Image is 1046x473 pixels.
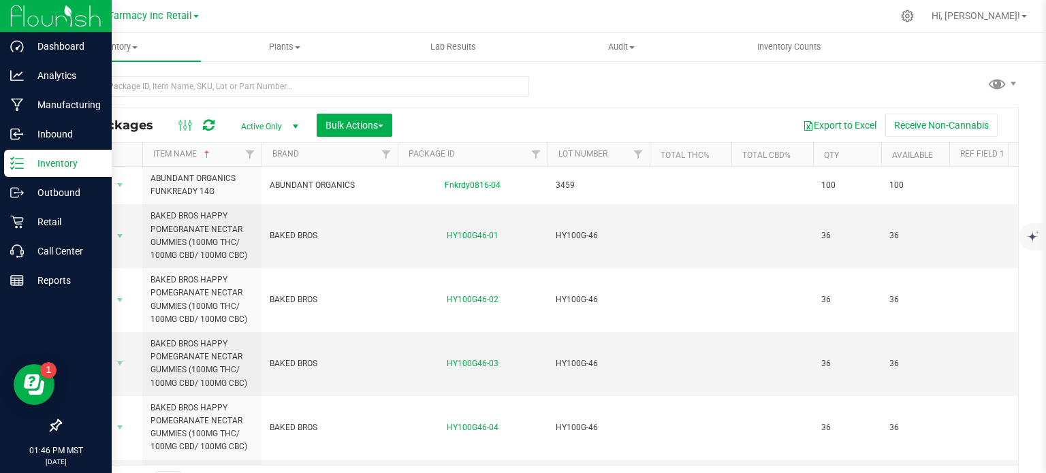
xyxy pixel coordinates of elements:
[932,10,1020,21] span: Hi, [PERSON_NAME]!
[892,150,933,160] a: Available
[40,362,57,378] iframe: Resource center unread badge
[375,143,398,166] a: Filter
[10,69,24,82] inline-svg: Analytics
[889,179,941,192] span: 100
[112,176,129,195] span: select
[821,357,873,370] span: 36
[369,33,537,61] a: Lab Results
[150,338,253,390] span: BAKED BROS HAPPY POMEGRANATE NECTAR GUMMIES (100MG THC/ 100MG CBD/ 100MG CBC)
[270,421,390,434] span: BAKED BROS
[112,291,129,310] span: select
[14,364,54,405] iframe: Resource center
[525,143,548,166] a: Filter
[409,149,455,159] a: Package ID
[556,357,641,370] span: HY100G-46
[24,97,106,113] p: Manufacturing
[821,293,873,306] span: 36
[71,118,167,133] span: All Packages
[447,423,498,432] a: HY100G46-04
[24,126,106,142] p: Inbound
[824,150,839,160] a: Qty
[10,274,24,287] inline-svg: Reports
[821,179,873,192] span: 100
[742,150,791,160] a: Total CBD%
[447,295,498,304] a: HY100G46-02
[447,231,498,240] a: HY100G46-01
[706,33,874,61] a: Inventory Counts
[201,33,369,61] a: Plants
[960,149,1004,159] a: Ref Field 1
[150,172,253,198] span: ABUNDANT ORGANICS FUNKREADY 14G
[60,76,529,97] input: Search Package ID, Item Name, SKU, Lot or Part Number...
[537,33,706,61] a: Audit
[150,402,253,454] span: BAKED BROS HAPPY POMEGRANATE NECTAR GUMMIES (100MG THC/ 100MG CBD/ 100MG CBC)
[556,421,641,434] span: HY100G-46
[556,179,641,192] span: 3459
[6,457,106,467] p: [DATE]
[412,41,494,53] span: Lab Results
[627,143,650,166] a: Filter
[270,357,390,370] span: BAKED BROS
[889,293,941,306] span: 36
[80,10,192,22] span: Globe Farmacy Inc Retail
[10,39,24,53] inline-svg: Dashboard
[33,41,201,53] span: Inventory
[150,210,253,262] span: BAKED BROS HAPPY POMEGRANATE NECTAR GUMMIES (100MG THC/ 100MG CBD/ 100MG CBC)
[317,114,392,137] button: Bulk Actions
[556,229,641,242] span: HY100G-46
[794,114,885,137] button: Export to Excel
[889,357,941,370] span: 36
[6,444,106,457] p: 01:46 PM MST
[202,41,368,53] span: Plants
[153,149,212,159] a: Item Name
[899,10,916,22] div: Manage settings
[558,149,607,159] a: Lot Number
[272,149,299,159] a: Brand
[24,38,106,54] p: Dashboard
[889,229,941,242] span: 36
[326,120,383,131] span: Bulk Actions
[270,293,390,306] span: BAKED BROS
[24,155,106,172] p: Inventory
[885,114,998,137] button: Receive Non-Cannabis
[270,179,390,192] span: ABUNDANT ORGANICS
[821,421,873,434] span: 36
[24,184,106,201] p: Outbound
[150,274,253,326] span: BAKED BROS HAPPY POMEGRANATE NECTAR GUMMIES (100MG THC/ 100MG CBD/ 100MG CBC)
[445,180,501,190] a: Fnkrdy0816-04
[24,243,106,259] p: Call Center
[270,229,390,242] span: BAKED BROS
[33,33,201,61] a: Inventory
[739,41,840,53] span: Inventory Counts
[112,418,129,437] span: select
[239,143,261,166] a: Filter
[538,41,705,53] span: Audit
[10,157,24,170] inline-svg: Inventory
[10,215,24,229] inline-svg: Retail
[24,272,106,289] p: Reports
[10,127,24,141] inline-svg: Inbound
[447,359,498,368] a: HY100G46-03
[10,98,24,112] inline-svg: Manufacturing
[112,227,129,246] span: select
[10,244,24,258] inline-svg: Call Center
[10,186,24,199] inline-svg: Outbound
[821,229,873,242] span: 36
[24,67,106,84] p: Analytics
[556,293,641,306] span: HY100G-46
[889,421,941,434] span: 36
[24,214,106,230] p: Retail
[661,150,710,160] a: Total THC%
[112,354,129,373] span: select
